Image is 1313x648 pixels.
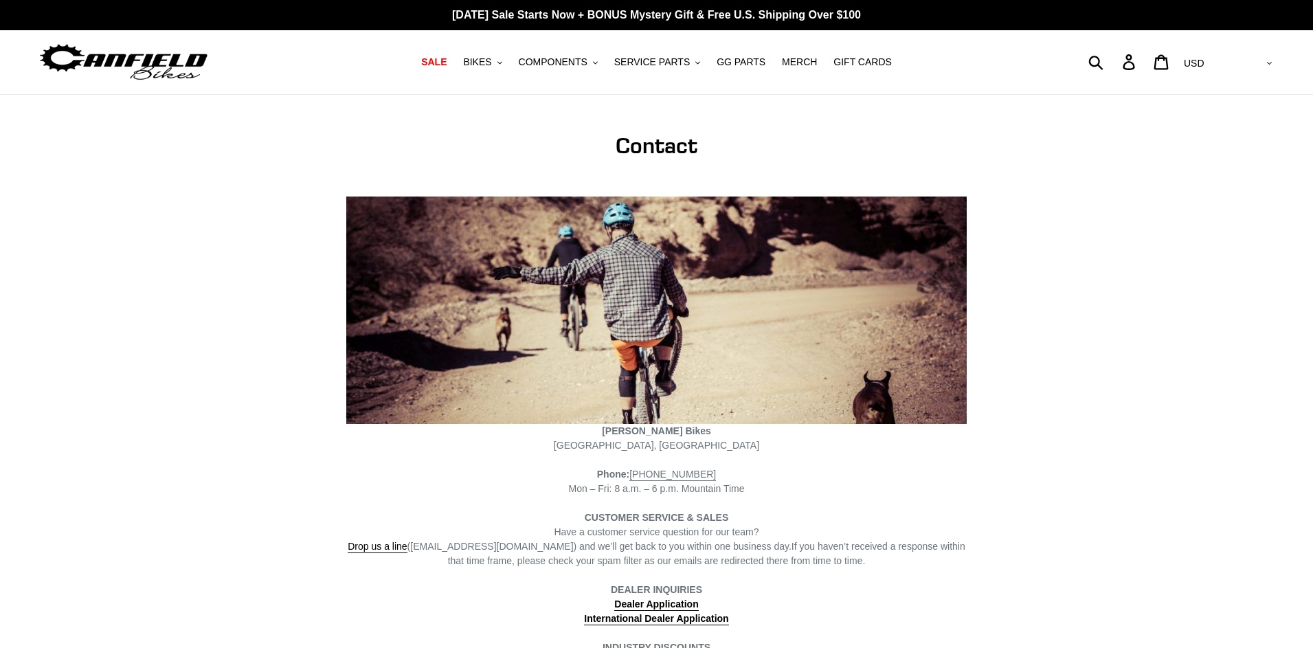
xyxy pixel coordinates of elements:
a: SALE [414,53,453,71]
a: International Dealer Application [584,613,728,625]
button: BIKES [456,53,508,71]
a: GG PARTS [710,53,772,71]
strong: CUSTOMER SERVICE & SALES [585,512,729,523]
div: Mon – Fri: 8 a.m. – 6 p.m. Mountain Time [346,467,967,496]
a: [PHONE_NUMBER] [629,469,716,481]
button: SERVICE PARTS [607,53,707,71]
a: Dealer Application [614,599,698,611]
img: Canfield Bikes [38,41,210,84]
span: MERCH [782,56,817,68]
span: SALE [421,56,447,68]
span: COMPONENTS [519,56,587,68]
strong: [PERSON_NAME] Bikes [602,425,711,436]
span: [GEOGRAPHIC_DATA], [GEOGRAPHIC_DATA] [554,440,759,451]
strong: Phone: [597,469,629,480]
strong: International Dealer Application [584,613,728,624]
div: Have a customer service question for our team? If you haven’t received a response within that tim... [346,525,967,568]
span: GIFT CARDS [833,56,892,68]
input: Search [1096,47,1131,77]
span: ([EMAIL_ADDRESS][DOMAIN_NAME]) and we’ll get back to you within one business day. [348,541,792,553]
span: GG PARTS [717,56,765,68]
button: COMPONENTS [512,53,605,71]
h1: Contact [346,133,967,159]
span: SERVICE PARTS [614,56,690,68]
span: BIKES [463,56,491,68]
strong: DEALER INQUIRIES [611,584,702,611]
a: MERCH [775,53,824,71]
a: GIFT CARDS [827,53,899,71]
a: Drop us a line [348,541,407,553]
